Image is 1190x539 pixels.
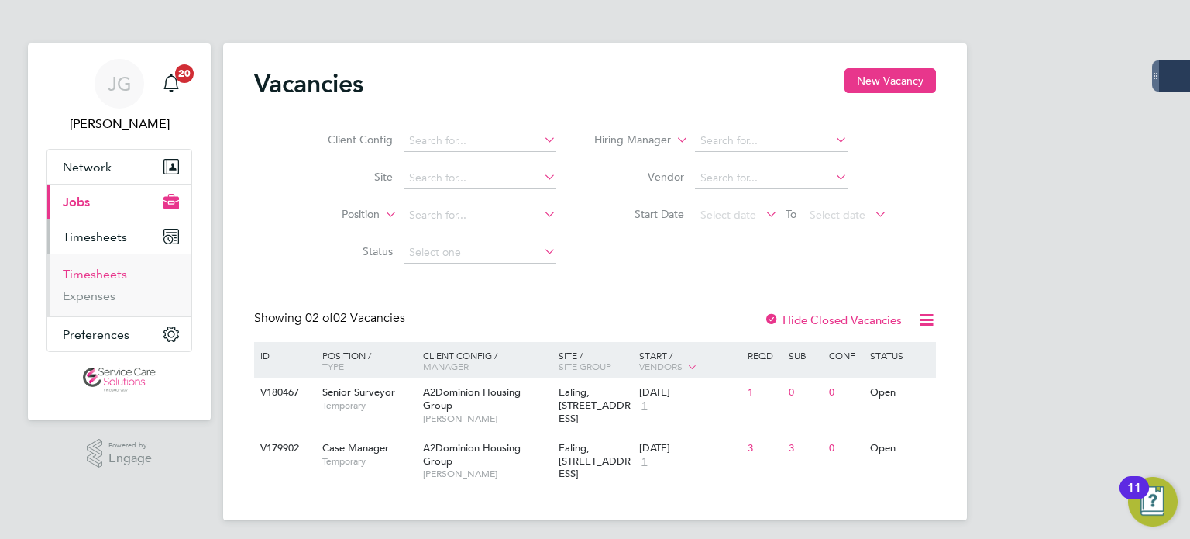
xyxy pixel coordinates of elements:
div: V180467 [256,378,311,407]
button: Open Resource Center, 11 new notifications [1128,477,1178,527]
span: Preferences [63,327,129,342]
div: Conf [825,342,865,368]
div: Open [866,378,934,407]
span: Case Manager [322,441,389,454]
span: [PERSON_NAME] [423,413,551,425]
div: Open [866,434,934,463]
button: Jobs [47,185,191,219]
input: Select one [404,242,556,264]
span: Senior Surveyor [322,385,395,399]
div: 1 [744,378,784,407]
div: [DATE] [639,386,740,399]
nav: Main navigation [28,43,211,420]
button: Network [47,150,191,184]
span: Site Group [559,360,611,372]
label: Position [291,207,380,223]
span: Temporary [322,455,415,468]
div: Position / [311,342,419,379]
div: V179902 [256,434,311,463]
input: Search for... [404,168,556,189]
span: Network [63,160,112,174]
a: JG[PERSON_NAME] [46,59,192,133]
div: 0 [825,434,865,463]
a: Go to home page [46,368,192,392]
span: 1 [639,455,649,468]
span: [PERSON_NAME] [423,468,551,480]
div: 3 [785,434,825,463]
span: 02 Vacancies [305,310,405,326]
a: 20 [156,59,187,109]
span: Engage [108,452,152,465]
h2: Vacancies [254,68,363,99]
a: Timesheets [63,267,127,282]
img: servicecare-logo-retina.png [83,368,156,392]
div: Start / [635,342,744,381]
span: Manager [423,360,469,372]
span: Vendors [639,360,683,372]
div: Reqd [744,342,784,368]
span: Select date [810,208,865,222]
div: 11 [1127,488,1141,508]
div: Showing [254,310,408,327]
span: Timesheets [63,230,127,244]
div: 0 [825,378,865,407]
span: To [781,204,801,224]
div: Timesheets [47,254,191,316]
button: New Vacancy [844,68,936,93]
input: Search for... [695,168,848,189]
a: Expenses [63,289,115,303]
span: Ealing, [STREET_ADDRESS] [559,385,631,425]
label: Status [304,244,393,258]
span: 1 [639,399,649,413]
label: Client Config [304,133,393,147]
div: Site / [555,342,636,379]
a: Powered byEngage [87,439,153,468]
span: Powered by [108,439,152,452]
div: Status [866,342,934,368]
div: ID [256,342,311,368]
span: 20 [175,64,194,83]
button: Preferences [47,317,191,351]
label: Vendor [595,170,684,184]
span: Jobs [63,195,90,209]
input: Search for... [695,130,848,152]
label: Hide Closed Vacancies [764,313,902,327]
div: 3 [744,434,784,463]
span: Temporary [322,399,415,412]
input: Search for... [404,130,556,152]
label: Start Date [595,207,684,221]
div: Sub [785,342,825,368]
span: Ealing, [STREET_ADDRESS] [559,441,631,481]
button: Timesheets [47,219,191,254]
label: Site [304,170,393,184]
input: Search for... [404,205,556,226]
span: A2Dominion Housing Group [423,441,521,468]
span: Select date [700,208,756,222]
span: JG [108,74,132,94]
span: James Glover [46,115,192,133]
span: Type [322,360,344,372]
div: [DATE] [639,442,740,455]
span: A2Dominion Housing Group [423,385,521,412]
div: Client Config / [419,342,555,379]
span: 02 of [305,310,333,326]
label: Hiring Manager [582,133,671,148]
div: 0 [785,378,825,407]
